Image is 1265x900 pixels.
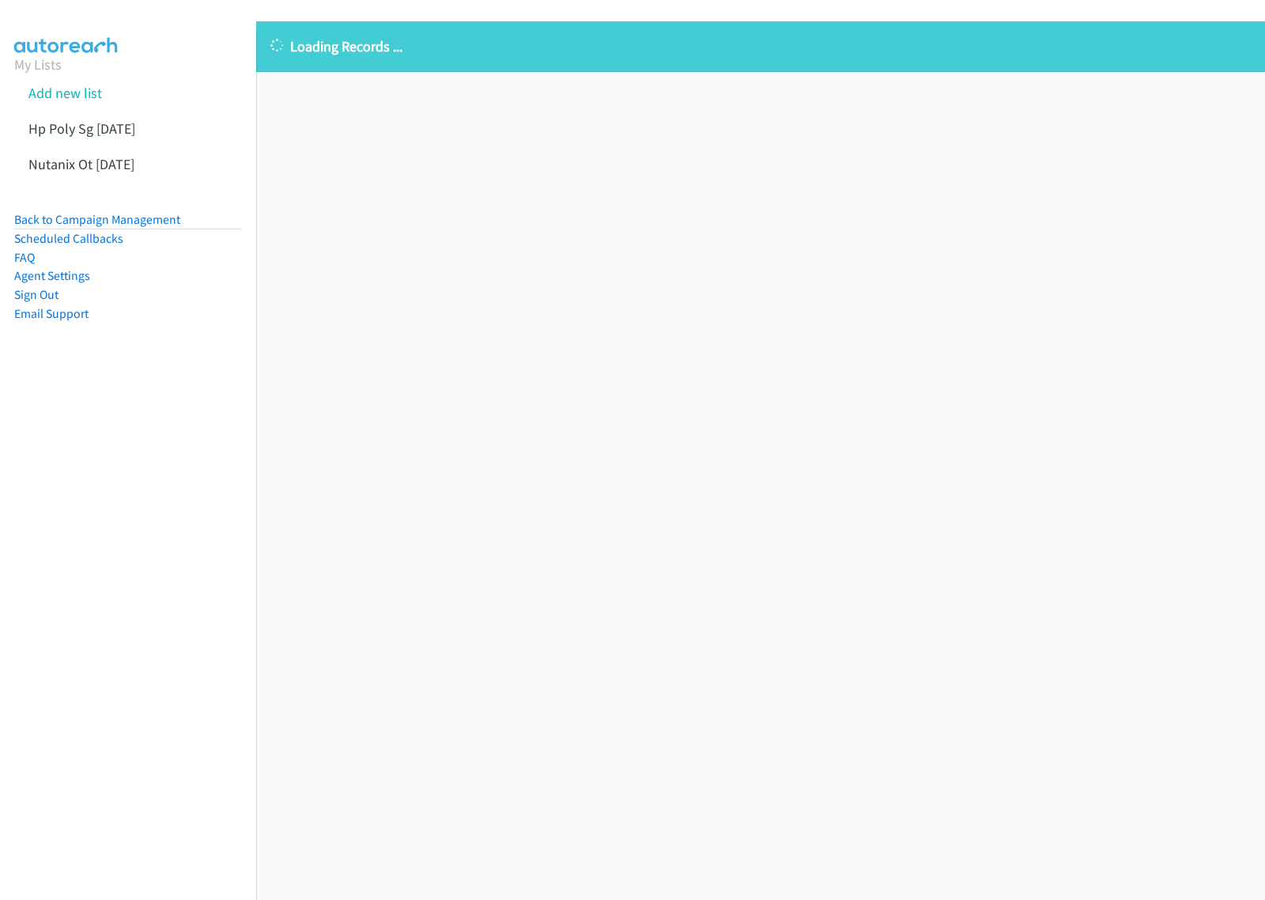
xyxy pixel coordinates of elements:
a: Add new list [28,84,102,102]
a: Hp Poly Sg [DATE] [28,119,135,138]
a: Back to Campaign Management [14,212,180,227]
a: Nutanix Ot [DATE] [28,155,134,173]
a: Agent Settings [14,268,90,283]
a: Email Support [14,306,89,321]
p: Loading Records ... [270,36,1251,57]
a: FAQ [14,250,35,265]
a: My Lists [14,55,62,74]
a: Sign Out [14,287,59,302]
a: Scheduled Callbacks [14,231,123,246]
